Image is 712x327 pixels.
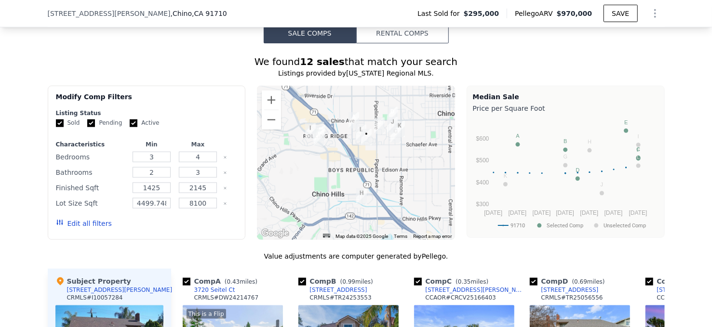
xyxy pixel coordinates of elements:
div: Comp C [414,276,493,286]
button: Edit all filters [56,219,112,228]
a: Terms (opens in new tab) [394,234,408,239]
text: Selected Comp [547,222,583,229]
div: CRMLS # DW24214767 [194,294,259,301]
input: Pending [87,119,95,127]
div: [STREET_ADDRESS] [541,286,599,294]
span: ( miles) [452,278,492,285]
div: Min [130,141,173,148]
div: Subject Property [55,276,131,286]
div: Characteristics [56,141,127,148]
div: Listings provided by [US_STATE] Regional MLS . [48,68,665,78]
button: Clear [223,186,227,190]
img: Google [259,227,291,240]
text: $600 [476,136,489,143]
text: H [588,139,591,145]
div: A chart. [473,115,658,235]
div: 13635 Frady Avenue [356,125,366,141]
text: D [576,168,579,173]
text: [DATE] [484,209,502,216]
span: ( miles) [336,278,377,285]
a: [STREET_ADDRESS] [298,286,367,294]
button: Show Options [645,4,665,23]
div: We found that match your search [48,55,665,68]
div: 13563 Calico Place [394,121,405,137]
span: 0.69 [574,278,587,285]
div: Lot Size Sqft [56,196,127,210]
text: K [503,173,507,179]
text: G [563,154,567,160]
span: $970,000 [557,10,592,17]
div: Bedrooms [56,150,127,164]
div: 3012 Steeple Chase Dr [305,123,316,140]
div: This is a Flip [187,309,226,319]
text: F [636,147,640,153]
a: [STREET_ADDRESS][PERSON_NAME] [414,286,526,294]
div: CCAOR # CRCV25166403 [426,294,496,301]
div: Comp B [298,276,377,286]
div: 4153 Maria Ct [374,118,385,134]
button: Zoom in [262,91,281,110]
div: Comp D [530,276,609,286]
div: 4363 Larkspur Lane [387,117,398,133]
text: J [600,182,603,188]
button: Keyboard shortcuts [323,234,330,238]
text: [DATE] [532,209,551,216]
button: SAVE [604,5,637,22]
div: 13585 Meadow Crest Dr [314,130,324,146]
div: 13653 Geranium St [390,127,401,143]
span: 0.43 [227,278,240,285]
text: L [637,155,640,160]
text: C [636,146,640,152]
div: Max [177,141,219,148]
span: , Chino [171,9,227,18]
div: 3720 Seitel Ct [194,286,235,294]
text: B [564,139,567,144]
span: Pellego ARV [515,9,557,18]
div: Comp A [183,276,261,286]
span: 0.35 [458,278,471,285]
div: 3947 Jose Court [361,129,372,145]
span: 0.99 [342,278,355,285]
a: [STREET_ADDRESS] [530,286,599,294]
div: Value adjustments are computer generated by Pellego . [48,251,665,261]
div: CRMLS # TR25056556 [541,294,603,301]
button: Clear [223,202,227,206]
text: 91710 [510,222,525,229]
div: Bathrooms [56,166,127,179]
button: Rental Comps [356,23,449,43]
strong: 12 sales [300,56,345,67]
span: ( miles) [221,278,261,285]
span: $295,000 [464,9,499,18]
text: $300 [476,201,489,208]
span: , CA 91710 [192,10,227,17]
text: [DATE] [556,209,574,216]
text: I [637,134,639,140]
text: [DATE] [604,209,622,216]
div: 3720 Seitel Ct [349,112,359,129]
text: [DATE] [629,209,647,216]
text: Unselected Comp [604,222,646,229]
a: Report a map error [414,234,452,239]
text: [DATE] [508,209,526,216]
text: A [516,133,520,139]
button: Zoom out [262,110,281,130]
label: Active [130,119,159,127]
label: Sold [56,119,80,127]
div: [STREET_ADDRESS] [310,286,367,294]
a: Open this area in Google Maps (opens a new window) [259,227,291,240]
input: Sold [56,119,64,127]
input: Active [130,119,137,127]
button: Sale Comps [264,23,356,43]
div: Finished Sqft [56,181,127,195]
a: 3720 Seitel Ct [183,286,235,294]
div: 13330 Lilac Street [387,107,398,123]
div: CRMLS # I10057284 [67,294,123,301]
div: 13575 Crescent Hill Dr [315,125,325,142]
text: $500 [476,157,489,164]
div: CRMLS # TR24253553 [310,294,372,301]
div: [STREET_ADDRESS][PERSON_NAME] [67,286,173,294]
button: Clear [223,156,227,159]
div: Modify Comp Filters [56,92,238,109]
text: [DATE] [580,209,598,216]
text: E [624,119,628,125]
